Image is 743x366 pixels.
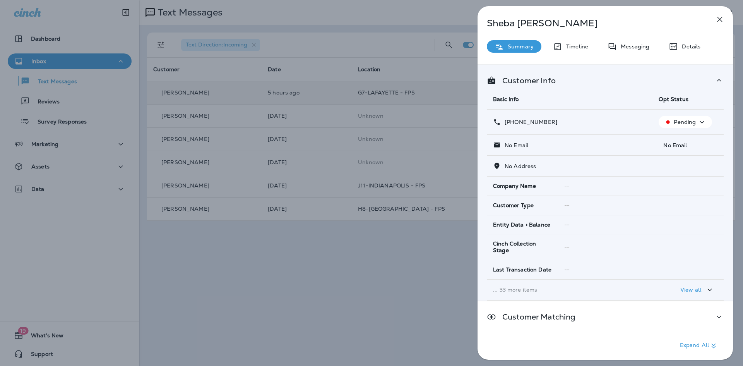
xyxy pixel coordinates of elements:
span: Last Transaction Date [493,266,551,273]
span: Opt Status [659,96,688,103]
p: Timeline [562,43,588,50]
span: Entity Data > Balance [493,222,550,228]
p: Pending [674,119,696,125]
span: Basic Info [493,96,519,103]
span: -- [564,182,570,189]
button: Expand All [677,339,721,353]
p: Customer Info [496,77,556,84]
p: Expand All [680,341,718,351]
p: No Address [501,163,536,169]
span: -- [564,244,570,251]
p: View all [680,287,701,293]
span: -- [564,202,570,209]
span: Customer Type [493,202,534,209]
p: No Email [501,142,528,148]
p: [PHONE_NUMBER] [501,119,557,125]
p: Summary [504,43,534,50]
p: ... 33 more items [493,287,646,293]
p: Sheba [PERSON_NAME] [487,18,698,29]
button: Pending [659,116,712,128]
button: View all [677,283,717,297]
span: Cinch Collection Stage [493,241,552,254]
p: Messaging [617,43,649,50]
span: Company Name [493,183,536,189]
span: -- [564,266,570,273]
p: Details [678,43,700,50]
span: -- [564,221,570,228]
p: Customer Matching [496,314,575,320]
p: No Email [659,142,717,148]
